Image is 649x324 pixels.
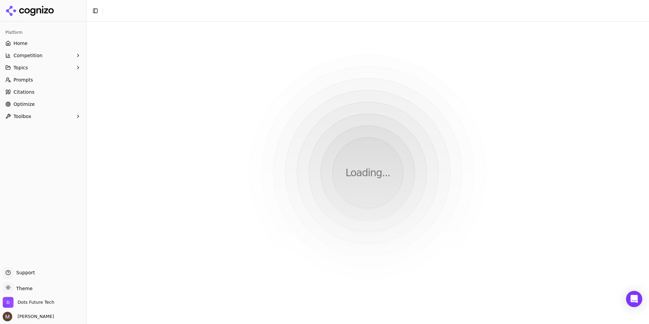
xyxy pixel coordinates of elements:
button: Competition [3,50,83,61]
img: Martyn Strydom [3,312,12,321]
span: Citations [14,89,34,95]
div: Open Intercom Messenger [626,291,642,307]
span: Optimize [14,101,35,108]
span: Prompts [14,76,33,83]
img: Dots Future Tech [3,297,14,308]
button: Open user button [3,312,54,321]
a: Optimize [3,99,83,110]
span: Topics [14,64,28,71]
div: Platform [3,27,83,38]
span: Toolbox [14,113,31,120]
a: Citations [3,87,83,97]
span: Support [14,269,35,276]
button: Open organization switcher [3,297,54,308]
span: [PERSON_NAME] [15,314,54,320]
span: Dots Future Tech [18,299,54,305]
p: Loading... [345,167,390,179]
a: Home [3,38,83,49]
span: Theme [14,286,32,291]
button: Toolbox [3,111,83,122]
a: Prompts [3,74,83,85]
span: Home [14,40,27,47]
button: Topics [3,62,83,73]
span: Competition [14,52,43,59]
